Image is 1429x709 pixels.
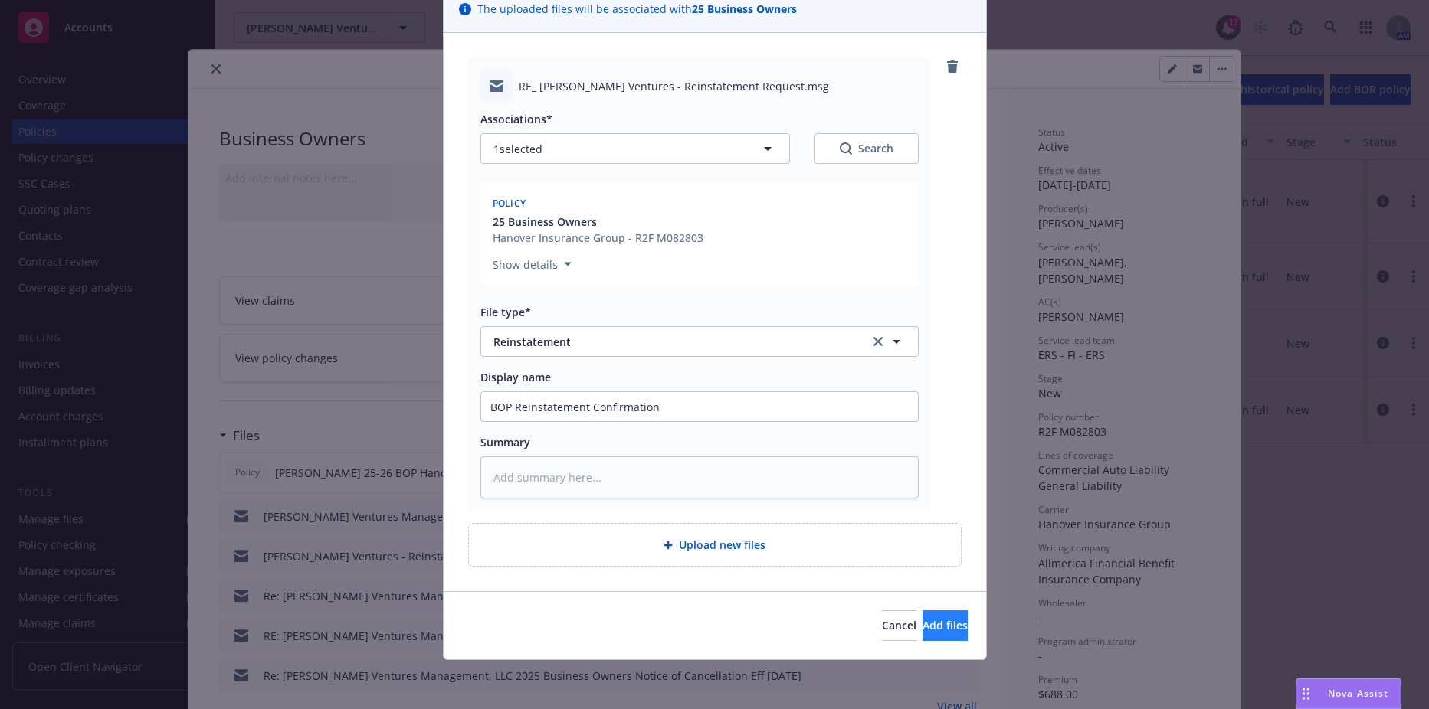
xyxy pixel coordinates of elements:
[882,618,916,632] span: Cancel
[1296,678,1401,709] button: Nova Assist
[1328,687,1388,700] span: Nova Assist
[679,537,765,553] span: Upload new files
[923,610,968,641] button: Add files
[882,610,916,641] button: Cancel
[923,618,968,632] span: Add files
[468,523,962,567] div: Upload new files
[1296,679,1316,708] div: Drag to move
